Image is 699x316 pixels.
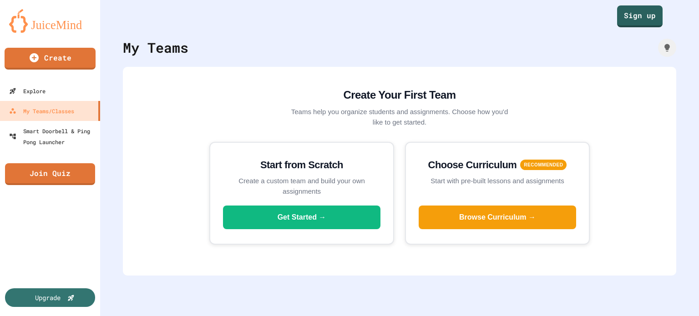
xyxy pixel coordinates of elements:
[419,176,576,186] p: Start with pre-built lessons and assignments
[223,157,380,172] h3: Start from Scratch
[9,125,96,147] div: Smart Doorbell & Ping Pong Launcher
[223,206,380,229] button: Get Started →
[428,157,517,172] h3: Choose Curriculum
[290,87,509,103] h2: Create Your First Team
[35,293,61,302] div: Upgrade
[5,163,95,185] a: Join Quiz
[9,105,74,116] div: My Teams/Classes
[223,176,380,196] p: Create a custom team and build your own assignments
[658,39,676,57] div: How it works
[290,107,509,127] p: Teams help you organize students and assignments. Choose how you'd like to get started.
[123,37,188,58] div: My Teams
[9,85,46,96] div: Explore
[617,5,663,27] a: Sign up
[520,160,567,170] span: RECOMMENDED
[9,9,91,33] img: logo-orange.svg
[5,48,96,70] a: Create
[419,206,576,229] button: Browse Curriculum →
